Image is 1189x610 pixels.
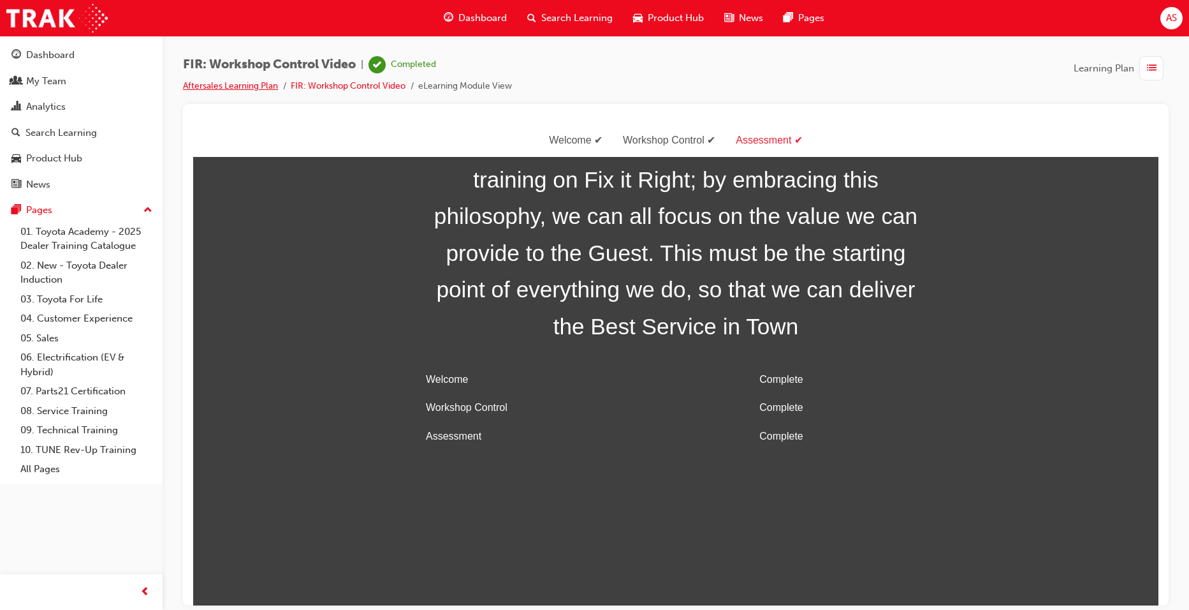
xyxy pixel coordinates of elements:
[784,10,793,26] span: pages-icon
[541,11,613,26] span: Search Learning
[1166,11,1177,26] span: AS
[26,74,66,89] div: My Team
[724,10,734,26] span: news-icon
[714,5,773,31] a: news-iconNews
[228,269,528,298] td: Workshop Control
[183,57,356,72] span: FIR: Workshop Control Video
[11,76,21,87] span: people-icon
[1074,56,1169,80] button: Learning Plan
[418,79,512,94] li: eLearning Module View
[15,290,157,309] a: 03. Toyota For Life
[26,126,97,140] div: Search Learning
[15,222,157,256] a: 01. Toyota Academy - 2025 Dealer Training Catalogue
[11,50,21,61] span: guage-icon
[532,7,620,26] div: Assessment
[566,274,733,293] div: Complete
[739,11,763,26] span: News
[15,420,157,440] a: 09. Technical Training
[26,203,52,218] div: Pages
[15,459,157,479] a: All Pages
[444,10,453,26] span: guage-icon
[11,101,21,113] span: chart-icon
[623,5,714,31] a: car-iconProduct Hub
[368,56,386,73] span: learningRecordVerb_COMPLETE-icon
[648,11,704,26] span: Product Hub
[361,57,363,72] span: |
[434,5,517,31] a: guage-iconDashboard
[15,256,157,290] a: 02. New - Toyota Dealer Induction
[458,11,507,26] span: Dashboard
[5,198,157,222] button: Pages
[391,59,436,71] div: Completed
[26,177,50,192] div: News
[291,80,405,91] a: FIR: Workshop Control Video
[5,173,157,197] a: News
[346,7,419,26] div: Welcome
[419,7,532,26] div: Workshop Control
[798,11,824,26] span: Pages
[633,10,643,26] span: car-icon
[1147,61,1156,77] span: list-icon
[26,100,66,114] div: Analytics
[1074,61,1134,76] span: Learning Plan
[11,179,21,191] span: news-icon
[15,348,157,382] a: 06. Electrification (EV & Hybrid)
[5,95,157,119] a: Analytics
[1160,7,1183,29] button: AS
[15,309,157,329] a: 04. Customer Experience
[228,241,528,270] td: Welcome
[5,121,157,145] a: Search Learning
[5,147,157,170] a: Product Hub
[773,5,835,31] a: pages-iconPages
[527,10,536,26] span: search-icon
[5,41,157,198] button: DashboardMy TeamAnalyticsSearch LearningProduct HubNews
[15,329,157,348] a: 05. Sales
[228,298,528,327] td: Assessment
[566,303,733,322] div: Complete
[11,205,21,216] span: pages-icon
[5,70,157,93] a: My Team
[11,128,20,139] span: search-icon
[183,80,278,91] a: Aftersales Learning Plan
[5,43,157,67] a: Dashboard
[26,48,75,63] div: Dashboard
[517,5,623,31] a: search-iconSearch Learning
[26,151,82,166] div: Product Hub
[143,202,152,219] span: up-icon
[15,382,157,401] a: 07. Parts21 Certification
[140,584,150,600] span: prev-icon
[566,246,733,265] div: Complete
[6,4,108,33] img: Trak
[15,440,157,460] a: 10. TUNE Rev-Up Training
[15,401,157,421] a: 08. Service Training
[11,153,21,165] span: car-icon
